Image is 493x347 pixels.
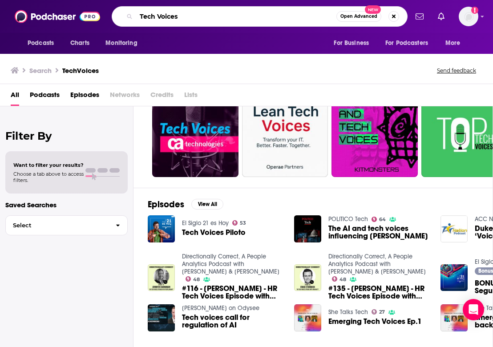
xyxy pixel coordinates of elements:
button: open menu [21,35,65,52]
span: Bonus [478,268,493,274]
a: EpisodesView All [148,199,223,210]
a: Tech Voices Piloto [182,229,246,236]
h2: Filter By [5,129,128,142]
button: open menu [99,35,149,52]
img: #116 - Jennifer Hanniman - HR Tech Voices Episode with PeopleInsight [148,264,175,291]
span: Select [6,222,109,228]
img: Duke And Virginia Tech: ‘Voices Of’ Football Preview [440,215,468,242]
span: More [445,37,461,49]
span: The AI and tech voices influencing [PERSON_NAME] [328,225,430,240]
span: For Podcasters [385,37,428,49]
img: Tech Voices Piloto [148,215,175,242]
a: 27 [372,309,385,315]
a: Directionally Correct, A People Analytics Podcast with Cole & Scott [328,253,426,275]
button: open menu [327,35,380,52]
a: Podcasts [30,88,60,106]
a: Show notifications dropdown [412,9,427,24]
div: Search podcasts, credits, & more... [112,6,408,27]
span: Open Advanced [340,14,377,19]
a: #135 - Craig Starbuck - HR Tech Voices Episode with OrgAcuity [328,285,430,300]
h3: TechVoices [62,66,99,75]
span: 64 [379,218,386,222]
button: Open AdvancedNew [336,11,381,22]
span: Choose a tab above to access filters. [13,171,84,183]
button: open menu [439,35,472,52]
a: Emerging Tech Voices Ep.1 [328,318,422,325]
button: Send feedback [434,67,479,74]
button: Select [5,215,128,235]
h2: Episodes [148,199,184,210]
a: #116 - Jennifer Hanniman - HR Tech Voices Episode with PeopleInsight [182,285,283,300]
img: Emerging Tech Voices is back [440,304,468,331]
span: Networks [110,88,140,106]
a: Directionally Correct, A People Analytics Podcast with Cole & Scott [182,253,279,275]
span: New [365,5,381,14]
a: 48 [332,276,347,282]
a: Charts [65,35,95,52]
a: Tech voices call for regulation of AI [182,314,283,329]
a: Caleb Maupin on Odysee [182,304,259,312]
a: 40 [152,91,238,177]
span: #135 - [PERSON_NAME] - HR Tech Voices Episode with OrgAcuity [328,285,430,300]
span: 53 [240,221,246,225]
span: Lists [184,88,198,106]
img: The AI and tech voices influencing Donald Trump [294,215,321,242]
span: #116 - [PERSON_NAME] - HR Tech Voices Episode with PeopleInsight [182,285,283,300]
img: BONUS Automatización y Seguridad en Tech Voices - EL SIGLO 21 ES HOY [440,264,468,291]
span: 48 [339,278,346,282]
img: User Profile [459,7,478,26]
p: Saved Searches [5,201,128,209]
img: Tech voices call for regulation of AI [148,304,175,331]
div: Open Intercom Messenger [463,299,484,320]
h3: Search [29,66,52,75]
input: Search podcasts, credits, & more... [136,9,336,24]
span: Monitoring [105,37,137,49]
img: Emerging Tech Voices Ep.1 [294,304,321,331]
span: For Business [334,37,369,49]
a: The AI and tech voices influencing Donald Trump [328,225,430,240]
span: Charts [70,37,89,49]
a: POLITICO Tech [328,215,368,223]
span: Podcasts [28,37,54,49]
svg: Add a profile image [471,7,478,14]
a: She Talks Tech [328,308,368,316]
span: 27 [379,310,385,314]
span: Credits [150,88,174,106]
span: Want to filter your results? [13,162,84,168]
span: Logged in as mindyn [459,7,478,26]
a: Episodes [70,88,99,106]
img: #135 - Craig Starbuck - HR Tech Voices Episode with OrgAcuity [294,264,321,291]
button: View All [191,199,223,210]
a: All [11,88,19,106]
img: Podchaser - Follow, Share and Rate Podcasts [15,8,100,25]
button: Show profile menu [459,7,478,26]
a: 64 [372,217,386,222]
button: open menu [380,35,441,52]
span: 48 [193,278,200,282]
a: El Siglo 21 es Hoy [182,219,229,227]
a: 48 [186,276,200,282]
a: 53 [232,220,246,226]
a: Show notifications dropdown [434,9,448,24]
